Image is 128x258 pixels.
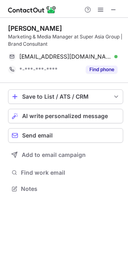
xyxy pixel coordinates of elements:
button: save-profile-one-click [8,89,123,104]
button: Find work email [8,167,123,178]
span: Notes [21,185,120,192]
button: Add to email campaign [8,148,123,162]
button: Send email [8,128,123,143]
span: Send email [22,132,53,139]
button: Reveal Button [86,66,118,74]
span: AI write personalized message [22,113,108,119]
button: AI write personalized message [8,109,123,123]
span: Find work email [21,169,120,176]
div: [PERSON_NAME] [8,24,62,32]
span: [EMAIL_ADDRESS][DOMAIN_NAME] [19,53,111,60]
div: Marketing & Media Manager at Super Asia Group | Brand Consultant [8,33,123,48]
span: Add to email campaign [22,152,86,158]
img: ContactOut v5.3.10 [8,5,56,15]
button: Notes [8,183,123,195]
div: Save to List / ATS / CRM [22,93,109,100]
